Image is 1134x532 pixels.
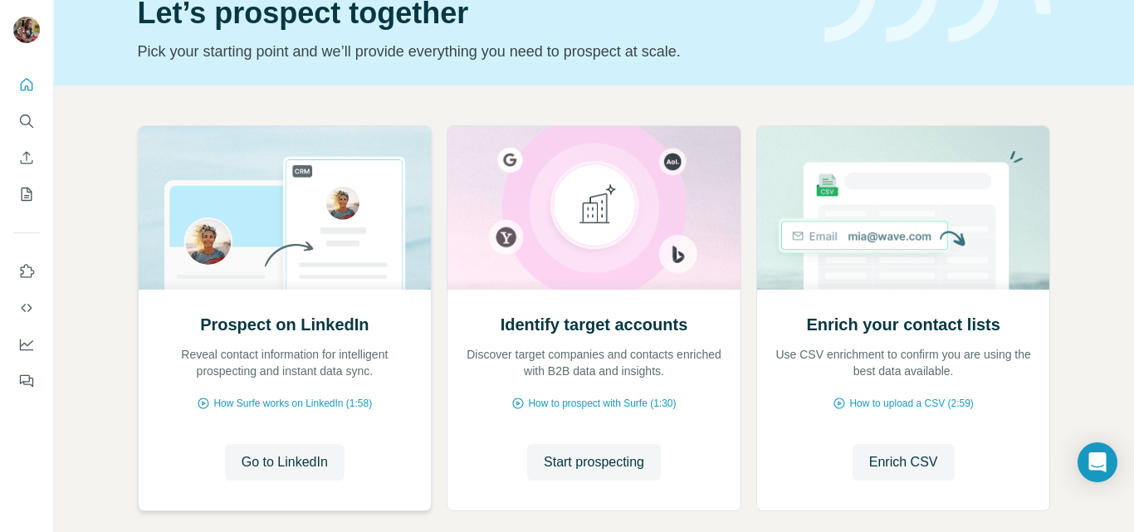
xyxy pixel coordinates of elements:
[853,444,955,481] button: Enrich CSV
[213,396,372,411] span: How Surfe works on LinkedIn (1:58)
[13,329,40,359] button: Dashboard
[13,106,40,136] button: Search
[806,313,1000,336] h2: Enrich your contact lists
[13,70,40,100] button: Quick start
[13,17,40,43] img: Avatar
[200,313,369,336] h2: Prospect on LinkedIn
[501,313,688,336] h2: Identify target accounts
[13,366,40,396] button: Feedback
[138,126,433,290] img: Prospect on LinkedIn
[242,452,328,472] span: Go to LinkedIn
[528,396,676,411] span: How to prospect with Surfe (1:30)
[774,346,1034,379] p: Use CSV enrichment to confirm you are using the best data available.
[527,444,661,481] button: Start prospecting
[849,396,973,411] span: How to upload a CSV (2:59)
[447,126,741,290] img: Identify target accounts
[138,40,804,63] p: Pick your starting point and we’ll provide everything you need to prospect at scale.
[155,346,415,379] p: Reveal contact information for intelligent prospecting and instant data sync.
[225,444,345,481] button: Go to LinkedIn
[756,126,1051,290] img: Enrich your contact lists
[13,293,40,323] button: Use Surfe API
[13,143,40,173] button: Enrich CSV
[869,452,938,472] span: Enrich CSV
[13,179,40,209] button: My lists
[464,346,724,379] p: Discover target companies and contacts enriched with B2B data and insights.
[13,256,40,286] button: Use Surfe on LinkedIn
[1078,442,1117,482] div: Open Intercom Messenger
[544,452,644,472] span: Start prospecting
